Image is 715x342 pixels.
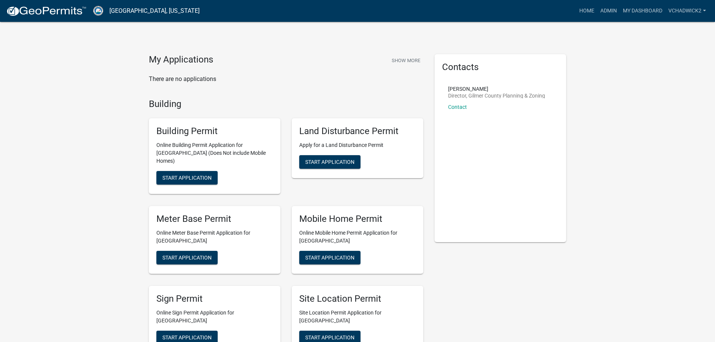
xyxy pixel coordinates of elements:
button: Start Application [156,251,218,264]
p: Online Building Permit Application for [GEOGRAPHIC_DATA] (Does Not include Mobile Homes) [156,141,273,165]
h5: Building Permit [156,126,273,137]
span: Start Application [162,175,212,181]
button: Start Application [299,155,361,169]
h5: Site Location Permit [299,293,416,304]
span: Start Application [305,334,354,340]
a: My Dashboard [620,4,665,18]
img: Gilmer County, Georgia [92,6,103,16]
a: [GEOGRAPHIC_DATA], [US_STATE] [109,5,200,17]
span: Start Application [162,254,212,260]
h5: Meter Base Permit [156,214,273,224]
h4: My Applications [149,54,213,66]
a: Admin [597,4,620,18]
p: Online Meter Base Permit Application for [GEOGRAPHIC_DATA] [156,229,273,245]
button: Show More [389,54,423,67]
a: Contact [448,104,467,110]
h5: Land Disturbance Permit [299,126,416,137]
button: Start Application [156,171,218,185]
p: Site Location Permit Application for [GEOGRAPHIC_DATA] [299,309,416,325]
a: Home [576,4,597,18]
a: VChadwick2 [665,4,709,18]
span: Start Application [162,334,212,340]
p: There are no applications [149,75,423,84]
p: [PERSON_NAME] [448,86,545,92]
h5: Contacts [442,62,559,73]
span: Start Application [305,254,354,260]
p: Online Sign Permit Application for [GEOGRAPHIC_DATA] [156,309,273,325]
h5: Sign Permit [156,293,273,304]
h5: Mobile Home Permit [299,214,416,224]
p: Apply for a Land Disturbance Permit [299,141,416,149]
span: Start Application [305,159,354,165]
p: Online Mobile Home Permit Application for [GEOGRAPHIC_DATA] [299,229,416,245]
h4: Building [149,99,423,110]
p: Director, Gilmer County Planning & Zoning [448,93,545,98]
button: Start Application [299,251,361,264]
